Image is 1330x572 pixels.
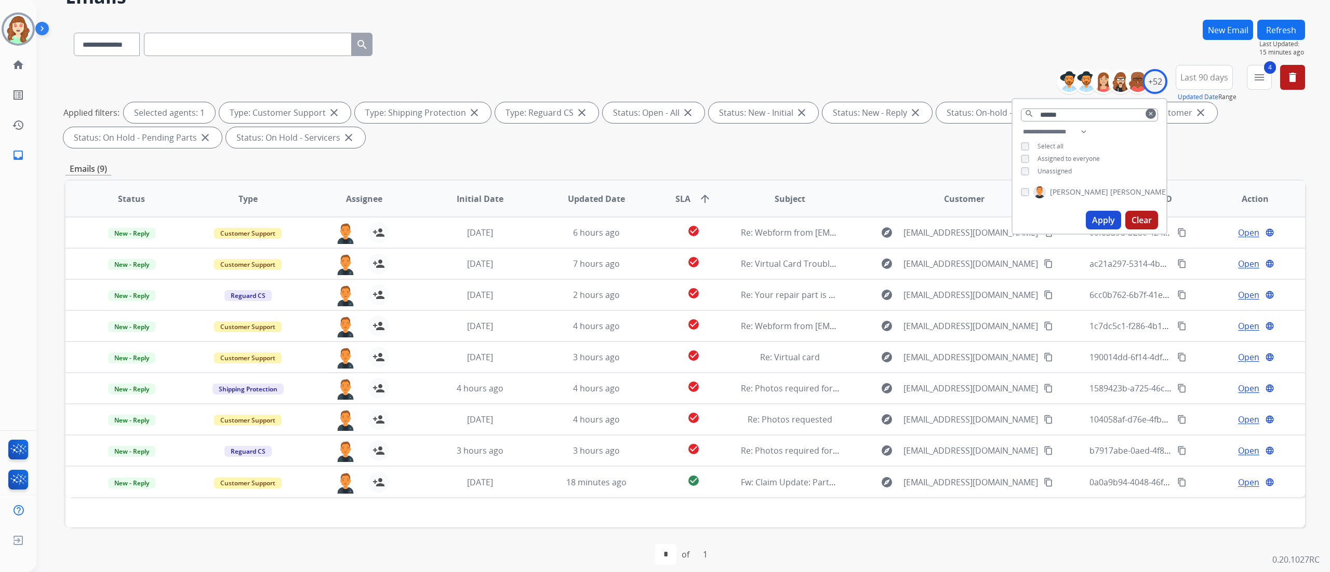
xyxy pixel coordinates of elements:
[468,106,481,119] mat-icon: close
[573,258,620,269] span: 7 hours ago
[741,258,869,269] span: Re: Virtual Card Troubleshooting
[687,287,700,299] mat-icon: check_circle
[1025,109,1034,118] mat-icon: search
[881,226,893,239] mat-icon: explore
[335,409,356,431] img: agent-avatar
[495,102,598,123] div: Type: Reguard CS
[12,119,24,131] mat-icon: history
[342,131,355,144] mat-icon: close
[467,258,493,269] span: [DATE]
[1265,228,1274,237] mat-icon: language
[335,222,356,244] img: agent-avatar
[335,440,356,462] img: agent-avatar
[1177,321,1187,331] mat-icon: content_copy
[881,289,893,301] mat-icon: explore
[687,474,700,487] mat-icon: check_circle
[741,227,990,238] span: Re: Webform from [EMAIL_ADDRESS][DOMAIN_NAME] on [DATE]
[1177,352,1187,362] mat-icon: content_copy
[118,193,145,205] span: Status
[212,384,284,394] span: Shipping Protection
[903,351,1038,363] span: [EMAIL_ADDRESS][DOMAIN_NAME]
[373,226,385,239] mat-icon: person_add
[741,476,907,488] span: Fw: Claim Update: Parts ordered for repair
[1259,48,1305,57] span: 15 minutes ago
[741,445,911,456] span: Re: Photos required for your Reguard claim
[124,102,215,123] div: Selected agents: 1
[566,476,627,488] span: 18 minutes ago
[467,476,493,488] span: [DATE]
[12,59,24,71] mat-icon: home
[1238,444,1259,457] span: Open
[1177,478,1187,487] mat-icon: content_copy
[741,383,905,394] span: Re: Photos required for your Extend claim
[467,351,493,363] span: [DATE]
[1044,478,1053,487] mat-icon: content_copy
[12,89,24,101] mat-icon: list_alt
[573,320,620,332] span: 4 hours ago
[881,413,893,426] mat-icon: explore
[108,290,155,301] span: New - Reply
[108,321,155,332] span: New - Reply
[1177,446,1187,455] mat-icon: content_copy
[108,384,155,394] span: New - Reply
[457,445,503,456] span: 3 hours ago
[682,548,689,561] div: of
[1110,187,1168,197] span: [PERSON_NAME]
[1203,20,1253,40] button: New Email
[356,38,368,51] mat-icon: search
[687,412,700,424] mat-icon: check_circle
[881,257,893,270] mat-icon: explore
[881,444,893,457] mat-icon: explore
[63,127,222,148] div: Status: On Hold - Pending Parts
[903,413,1038,426] span: [EMAIL_ADDRESS][DOMAIN_NAME]
[238,193,258,205] span: Type
[214,352,282,363] span: Customer Support
[1286,71,1299,84] mat-icon: delete
[224,446,272,457] span: Reguard CS
[1238,320,1259,332] span: Open
[373,382,385,394] mat-icon: person_add
[741,320,990,332] span: Re: Webform from [EMAIL_ADDRESS][DOMAIN_NAME] on [DATE]
[373,289,385,301] mat-icon: person_add
[1142,69,1167,94] div: +52
[219,102,351,123] div: Type: Customer Support
[226,127,365,148] div: Status: On Hold - Servicers
[1265,259,1274,268] mat-icon: language
[373,320,385,332] mat-icon: person_add
[335,253,356,275] img: agent-avatar
[373,476,385,488] mat-icon: person_add
[1044,446,1053,455] mat-icon: content_copy
[467,414,493,425] span: [DATE]
[1238,413,1259,426] span: Open
[1044,321,1053,331] mat-icon: content_copy
[1238,476,1259,488] span: Open
[108,478,155,488] span: New - Reply
[695,544,716,565] div: 1
[1177,384,1187,393] mat-icon: content_copy
[108,228,155,239] span: New - Reply
[108,446,155,457] span: New - Reply
[214,415,282,426] span: Customer Support
[944,193,985,205] span: Customer
[1089,320,1247,332] span: 1c7dc5c1-f286-4b1a-9708-33878e935d04
[1272,553,1320,566] p: 0.20.1027RC
[573,445,620,456] span: 3 hours ago
[741,289,868,301] span: Re: Your repair part is on its way
[1178,93,1218,101] button: Updated Date
[1089,445,1247,456] span: b7917abe-0aed-4f87-8449-428f2d8c9dcd
[903,257,1038,270] span: [EMAIL_ADDRESS][DOMAIN_NAME]
[903,476,1038,488] span: [EMAIL_ADDRESS][DOMAIN_NAME]
[903,289,1038,301] span: [EMAIL_ADDRESS][DOMAIN_NAME]
[1044,259,1053,268] mat-icon: content_copy
[1257,20,1305,40] button: Refresh
[1247,65,1272,90] button: 4
[63,106,119,119] p: Applied filters:
[65,162,111,175] p: Emails (9)
[903,382,1038,394] span: [EMAIL_ADDRESS][DOMAIN_NAME]
[373,444,385,457] mat-icon: person_add
[687,318,700,331] mat-icon: check_circle
[1176,65,1233,90] button: Last 90 days
[1265,446,1274,455] mat-icon: language
[603,102,704,123] div: Status: Open - All
[936,102,1071,123] div: Status: On-hold – Internal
